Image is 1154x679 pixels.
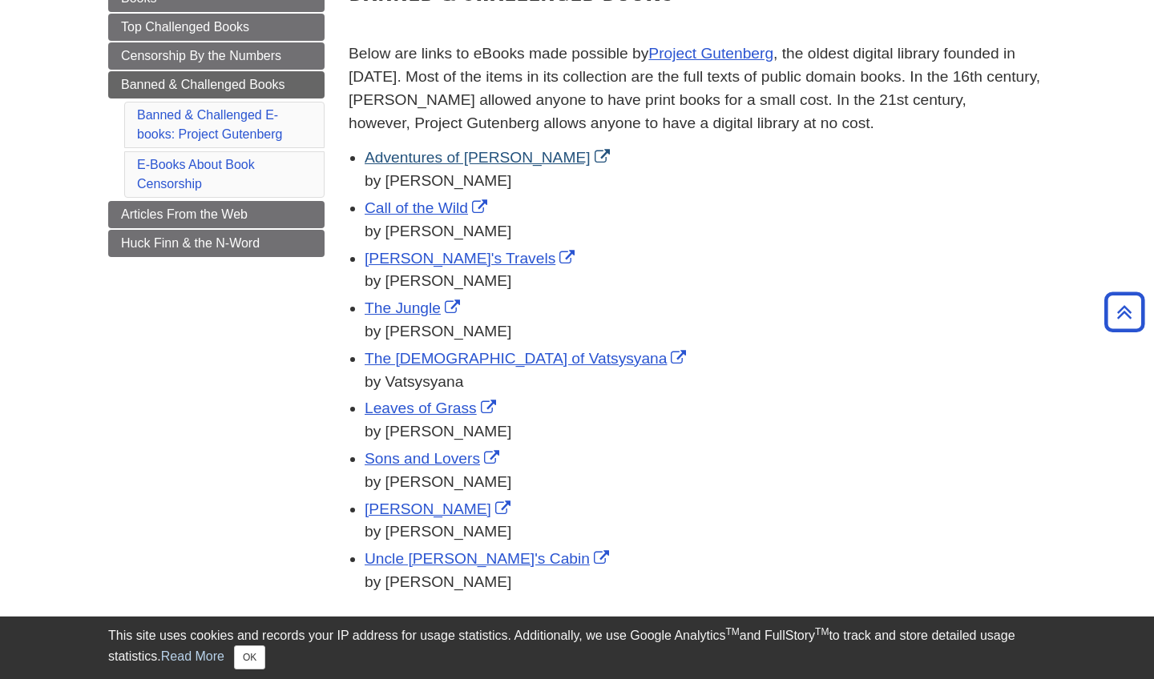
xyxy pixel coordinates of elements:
a: Link opens in new window [365,299,464,316]
a: Huck Finn & the N-Word [108,230,325,257]
span: Huck Finn & the N-Word [121,236,260,250]
a: Link opens in new window [365,500,514,517]
div: This site uses cookies and records your IP address for usage statistics. Additionally, we use Goo... [108,626,1046,669]
a: Link opens in new window [365,550,613,567]
a: Top Challenged Books [108,14,325,41]
button: Close [234,645,265,669]
sup: TM [725,626,739,637]
div: by Vatsysyana [365,371,1046,394]
a: Articles From the Web [108,201,325,228]
div: by [PERSON_NAME] [365,320,1046,344]
a: Banned & Challenged E-books: Project Gutenberg [137,108,282,141]
span: Top Challenged Books [121,20,249,34]
p: Below are links to eBooks made possible by , the oldest digital library founded in [DATE]. Most o... [349,42,1046,135]
a: Link opens in new window [365,350,690,367]
div: by [PERSON_NAME] [365,520,1046,544]
a: Link opens in new window [365,400,500,416]
div: by [PERSON_NAME] [365,170,1046,193]
span: Articles From the Web [121,207,248,221]
a: Banned & Challenged Books [108,71,325,98]
a: Censorship By the Numbers [108,42,325,70]
div: by [PERSON_NAME] [365,571,1046,594]
a: Link opens in new window [365,199,491,216]
div: by [PERSON_NAME] [365,420,1046,444]
span: Censorship By the Numbers [121,49,281,62]
div: by [PERSON_NAME] [365,270,1046,293]
a: Back to Top [1099,301,1150,323]
span: Banned & Challenged Books [121,78,285,91]
a: Project Gutenberg [648,45,773,62]
div: by [PERSON_NAME] [365,220,1046,243]
a: Link opens in new window [365,450,503,467]
a: Read More [161,649,224,663]
a: E-Books About Book Censorship [137,158,255,191]
sup: TM [815,626,829,637]
div: by [PERSON_NAME] [365,471,1046,494]
a: Link opens in new window [365,250,579,267]
a: Link opens in new window [365,149,614,166]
